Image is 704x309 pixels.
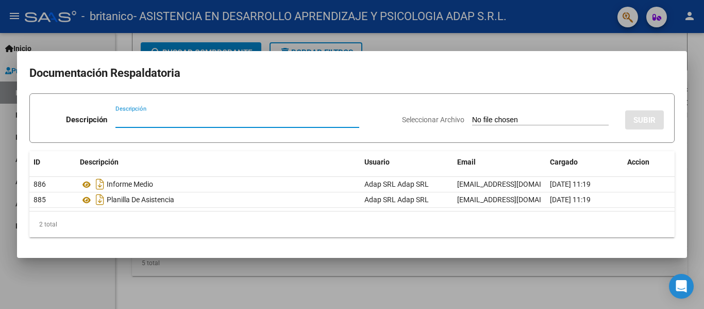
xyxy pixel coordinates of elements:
span: Adap SRL Adap SRL [364,180,429,188]
datatable-header-cell: Cargado [546,151,623,173]
span: Email [457,158,476,166]
span: [EMAIL_ADDRESS][DOMAIN_NAME] [457,180,572,188]
h2: Documentación Respaldatoria [29,63,675,83]
datatable-header-cell: Email [453,151,546,173]
i: Descargar documento [93,191,107,208]
datatable-header-cell: ID [29,151,76,173]
span: 885 [33,196,46,204]
div: Planilla De Asistencia [80,191,356,208]
span: 886 [33,180,46,188]
div: Open Intercom Messenger [669,274,694,299]
span: Adap SRL Adap SRL [364,196,429,204]
button: SUBIR [625,110,664,129]
span: [EMAIL_ADDRESS][DOMAIN_NAME] [457,196,572,204]
i: Descargar documento [93,176,107,192]
p: Descripción [66,114,107,126]
datatable-header-cell: Usuario [360,151,453,173]
span: [DATE] 11:19 [550,180,591,188]
span: Cargado [550,158,578,166]
span: [DATE] 11:19 [550,196,591,204]
span: Accion [627,158,649,166]
div: Informe Medio [80,176,356,192]
span: SUBIR [633,116,656,125]
datatable-header-cell: Descripción [76,151,360,173]
datatable-header-cell: Accion [623,151,675,173]
span: Usuario [364,158,390,166]
span: ID [33,158,40,166]
span: Seleccionar Archivo [402,116,464,124]
span: Descripción [80,158,119,166]
div: 2 total [29,212,675,237]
